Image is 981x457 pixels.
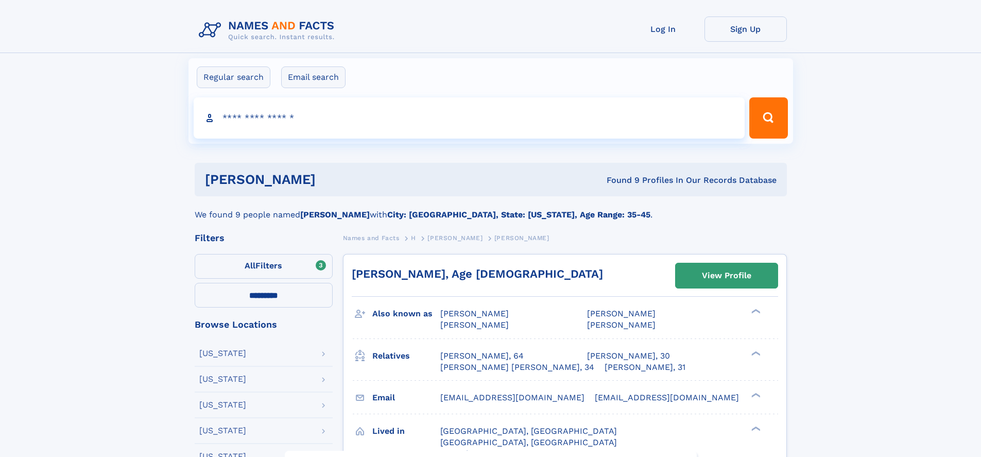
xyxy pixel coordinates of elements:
[461,175,777,186] div: Found 9 Profiles In Our Records Database
[440,320,509,330] span: [PERSON_NAME]
[372,389,440,407] h3: Email
[372,305,440,323] h3: Also known as
[749,308,761,315] div: ❯
[195,233,333,243] div: Filters
[702,264,751,287] div: View Profile
[749,97,787,139] button: Search Button
[199,427,246,435] div: [US_STATE]
[195,320,333,329] div: Browse Locations
[427,231,483,244] a: [PERSON_NAME]
[587,309,656,318] span: [PERSON_NAME]
[749,425,761,432] div: ❯
[676,263,778,288] a: View Profile
[440,426,617,436] span: [GEOGRAPHIC_DATA], [GEOGRAPHIC_DATA]
[199,349,246,358] div: [US_STATE]
[300,210,370,219] b: [PERSON_NAME]
[195,196,787,221] div: We found 9 people named with .
[494,234,549,242] span: [PERSON_NAME]
[587,350,670,362] a: [PERSON_NAME], 30
[195,16,343,44] img: Logo Names and Facts
[199,375,246,383] div: [US_STATE]
[372,422,440,440] h3: Lived in
[197,66,270,88] label: Regular search
[440,437,617,447] span: [GEOGRAPHIC_DATA], [GEOGRAPHIC_DATA]
[587,320,656,330] span: [PERSON_NAME]
[195,254,333,279] label: Filters
[622,16,704,42] a: Log In
[372,347,440,365] h3: Relatives
[749,392,761,398] div: ❯
[749,350,761,357] div: ❯
[387,210,650,219] b: City: [GEOGRAPHIC_DATA], State: [US_STATE], Age Range: 35-45
[440,309,509,318] span: [PERSON_NAME]
[605,362,685,373] a: [PERSON_NAME], 31
[281,66,346,88] label: Email search
[595,393,739,402] span: [EMAIL_ADDRESS][DOMAIN_NAME]
[199,401,246,409] div: [US_STATE]
[440,362,594,373] a: [PERSON_NAME] [PERSON_NAME], 34
[205,173,461,186] h1: [PERSON_NAME]
[343,231,400,244] a: Names and Facts
[440,393,584,402] span: [EMAIL_ADDRESS][DOMAIN_NAME]
[411,234,416,242] span: H
[427,234,483,242] span: [PERSON_NAME]
[245,261,255,270] span: All
[440,350,524,362] a: [PERSON_NAME], 64
[352,267,603,280] a: [PERSON_NAME], Age [DEMOGRAPHIC_DATA]
[704,16,787,42] a: Sign Up
[411,231,416,244] a: H
[194,97,745,139] input: search input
